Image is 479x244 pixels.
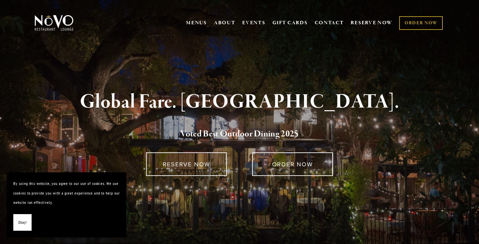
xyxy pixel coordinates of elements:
a: MENUS [186,20,207,26]
a: CONTACT [315,17,344,29]
a: ORDER NOW [252,152,333,176]
button: Okay! [13,214,32,231]
a: GIFT CARDS [272,17,308,29]
a: Voted Best Outdoor Dining 202 [180,128,294,141]
a: RESERVE NOW [351,17,393,29]
h2: 5 [46,127,433,141]
a: EVENTS [242,20,265,26]
span: Okay! [18,218,27,227]
a: ORDER NOW [399,16,443,30]
p: By using this website, you agree to our use of cookies. We use cookies to provide you with a grea... [13,179,120,207]
section: Cookie banner [7,172,126,237]
a: RESERVE NOW [146,152,227,176]
img: Novo Restaurant &amp; Lounge [33,15,75,31]
strong: Global Fare. [GEOGRAPHIC_DATA]. [80,89,399,115]
a: ABOUT [214,20,236,26]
